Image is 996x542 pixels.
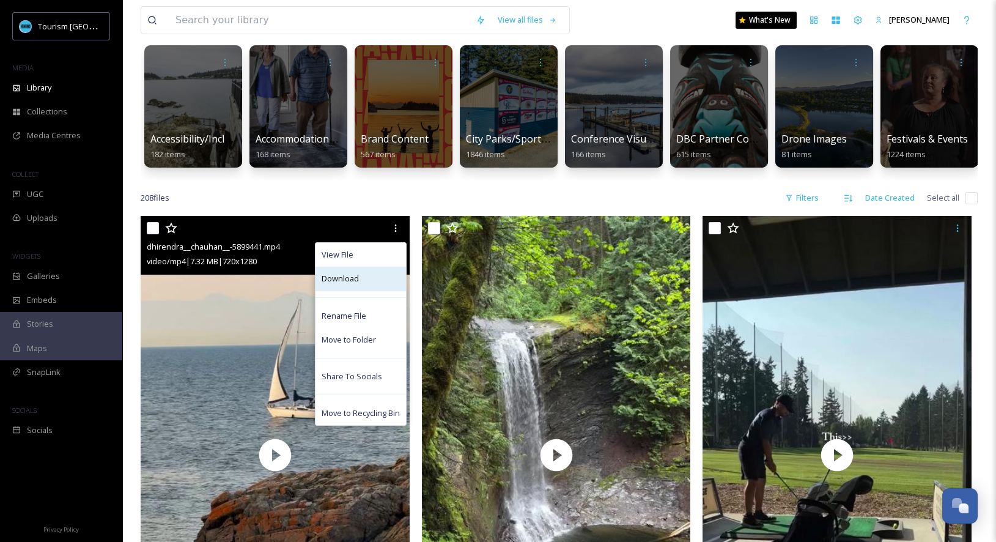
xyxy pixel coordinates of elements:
[571,132,659,146] span: Conference Visuals
[150,132,254,146] span: Accessibility/Inclusivity
[571,133,659,160] a: Conference Visuals166 items
[322,334,376,346] span: Move to Folder
[43,521,79,536] a: Privacy Policy
[12,169,39,179] span: COLLECT
[676,132,778,146] span: DBC Partner Contrent
[887,132,968,146] span: Festivals & Events
[781,133,847,160] a: Drone Images81 items
[781,132,847,146] span: Drone Images
[859,186,921,210] div: Date Created
[927,192,959,204] span: Select all
[889,14,950,25] span: [PERSON_NAME]
[27,343,47,354] span: Maps
[942,488,978,524] button: Open Chat
[27,82,51,94] span: Library
[256,133,364,160] a: Accommodations by Biz168 items
[27,130,81,141] span: Media Centres
[256,149,290,160] span: 168 items
[12,251,40,261] span: WIDGETS
[27,425,53,436] span: Socials
[466,149,505,160] span: 1846 items
[676,149,711,160] span: 615 items
[12,406,37,415] span: SOCIALS
[322,407,400,419] span: Move to Recycling Bin
[361,149,396,160] span: 567 items
[27,294,57,306] span: Embeds
[322,371,382,382] span: Share To Socials
[27,106,67,117] span: Collections
[571,149,606,160] span: 166 items
[27,318,53,330] span: Stories
[322,273,359,284] span: Download
[492,8,563,32] a: View all files
[27,212,57,224] span: Uploads
[322,249,353,261] span: View File
[361,133,429,160] a: Brand Content567 items
[27,188,43,200] span: UGC
[20,20,32,32] img: tourism_nanaimo_logo.jpeg
[887,133,968,160] a: Festivals & Events1224 items
[676,133,778,160] a: DBC Partner Contrent615 items
[150,149,185,160] span: 182 items
[27,270,60,282] span: Galleries
[781,149,812,160] span: 81 items
[466,132,577,146] span: City Parks/Sport Images
[27,366,61,378] span: SnapLink
[38,20,147,32] span: Tourism [GEOGRAPHIC_DATA]
[322,310,366,322] span: Rename File
[147,241,280,252] span: dhirendra__chauhan__-5899441.mp4
[12,63,34,72] span: MEDIA
[43,525,79,533] span: Privacy Policy
[779,186,825,210] div: Filters
[736,12,797,29] a: What's New
[466,133,577,160] a: City Parks/Sport Images1846 items
[150,133,254,160] a: Accessibility/Inclusivity182 items
[869,8,956,32] a: [PERSON_NAME]
[169,7,470,34] input: Search your library
[147,256,257,267] span: video/mp4 | 7.32 MB | 720 x 1280
[141,192,169,204] span: 208 file s
[256,132,364,146] span: Accommodations by Biz
[361,132,429,146] span: Brand Content
[887,149,926,160] span: 1224 items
